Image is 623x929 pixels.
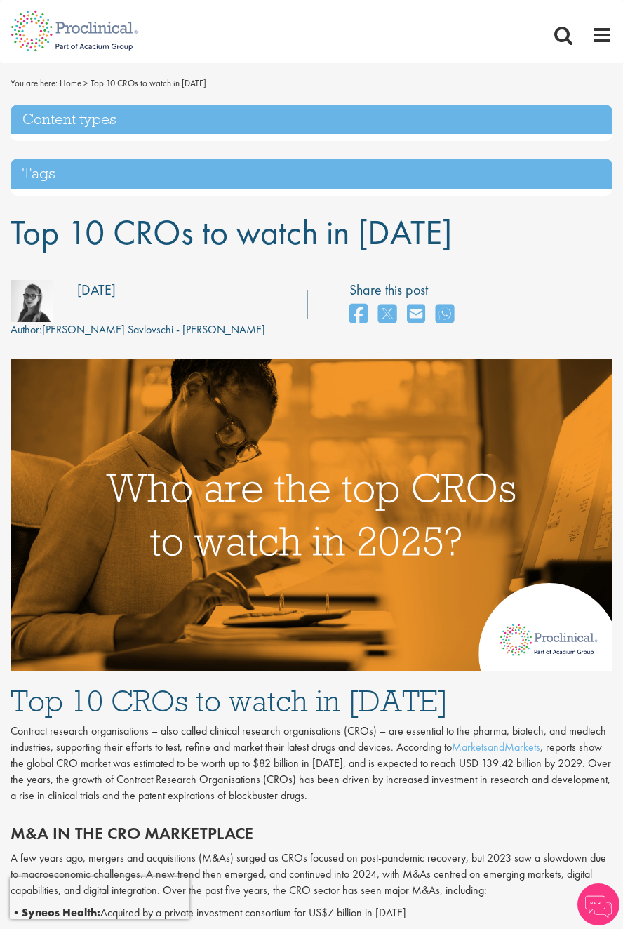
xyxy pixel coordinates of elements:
img: Chatbot [577,883,619,925]
label: Share this post [349,280,461,300]
img: fff6768c-7d58-4950-025b-08d63f9598ee [11,280,53,322]
h1: Top 10 CROs to watch in [DATE] [11,686,612,716]
p: A few years ago, mergers and acquisitions (M&As) surged as CROs focused on post-pandemic recovery... [11,850,612,899]
a: MarketsandMarkets [452,740,540,754]
img: Top 10 CROs 2025| Proclinical [11,359,612,671]
a: share on facebook [349,300,368,330]
h2: M&A in the CRO marketplace [11,824,612,843]
h3: Content types [11,105,612,135]
span: Top 10 CROs to watch in [DATE] [11,210,452,255]
h3: Tags [11,159,612,189]
a: share on whats app [436,300,454,330]
div: [DATE] [77,280,116,300]
span: Author: [11,322,42,337]
a: share on twitter [378,300,396,330]
div: [PERSON_NAME] Savlovschi - [PERSON_NAME] [11,322,265,338]
iframe: reCAPTCHA [10,877,189,919]
a: share on email [407,300,425,330]
p: Contract research organisations – also called clinical research organisations (CROs) – are essent... [11,723,612,803]
p: • Acquired by a private investment consortium for US$7 billion in [DATE] [11,905,612,921]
